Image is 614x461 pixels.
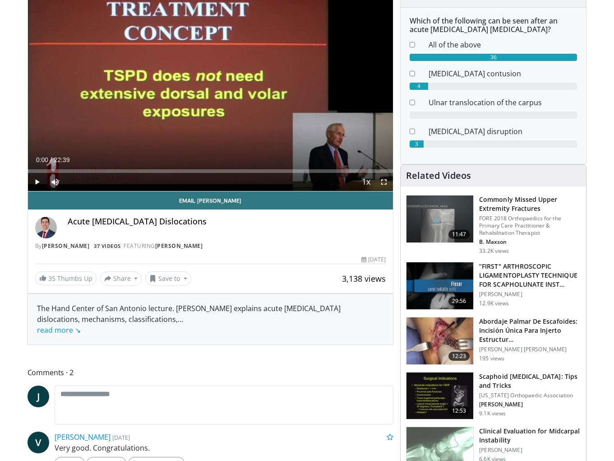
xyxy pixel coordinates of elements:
p: FORE 2018 Orthopaedics for the Primary Care Practitioner & Rehabilitation Therapist [479,215,581,237]
p: [PERSON_NAME] [479,447,581,454]
small: [DATE] [112,433,130,442]
a: read more ↘ [37,325,81,335]
p: 12.9K views [479,300,509,307]
a: V [28,432,49,453]
h4: Related Videos [406,170,471,181]
p: [PERSON_NAME] [PERSON_NAME] [479,346,581,353]
div: 4 [410,83,428,90]
h3: Clinical Evaluation for Midcarpal Instability [479,427,581,445]
a: 12:53 Scaphoid [MEDICAL_DATA]: Tips and Tricks [US_STATE] Orthopaedic Association [PERSON_NAME] 9... [406,372,581,420]
span: ... [37,314,183,335]
button: Fullscreen [375,173,393,191]
button: Share [100,271,142,286]
img: b2c65235-e098-4cd2-ab0f-914df5e3e270.150x105_q85_crop-smart_upscale.jpg [406,196,473,242]
h6: Which of the following can be seen after an acute [MEDICAL_DATA] [MEDICAL_DATA]? [410,17,577,34]
dd: Ulnar translocation of the carpus [422,97,584,108]
h3: Scaphoid [MEDICAL_DATA]: Tips and Tricks [479,372,581,390]
span: 3,138 views [342,273,386,284]
button: Playback Rate [357,173,375,191]
a: 35 Thumbs Up [35,271,97,285]
h4: Acute [MEDICAL_DATA] Dislocations [68,217,386,227]
h3: Commonly Missed Upper Extremity Fractures [479,195,581,213]
p: 195 views [479,355,504,362]
p: Very good. Congratulations. [55,442,394,453]
p: 33.2K views [479,247,509,255]
img: 675gDJEg-ZBXulSX5hMDoxOjB1O5lLKx_1.150x105_q85_crop-smart_upscale.jpg [406,262,473,309]
div: By FEATURING [35,242,386,250]
a: 12:23 Abordaje Palmar De Escafoides: Incisión Única Para Injerto Estructur… [PERSON_NAME] [PERSON... [406,317,581,365]
dd: [MEDICAL_DATA] disruption [422,126,584,137]
p: 9.1K views [479,410,506,417]
button: Save to [145,271,191,286]
span: 12:53 [448,406,470,415]
div: 36 [410,54,577,61]
a: [PERSON_NAME] [42,242,90,250]
a: J [28,386,49,407]
span: 0:00 [36,156,48,163]
a: [PERSON_NAME] [55,432,111,442]
p: [US_STATE] Orthopaedic Association [479,392,581,399]
span: 11:47 [448,230,470,239]
div: 3 [410,140,424,148]
p: [PERSON_NAME] [479,291,581,298]
h3: “FIRST" ARTHROSCOPIC LIGAMENTOPLASTY TECHNIQUE FOR SCAPHOLUNATE INST… [479,262,581,289]
a: 37 Videos [91,242,124,250]
a: Email [PERSON_NAME] [28,191,393,210]
span: 22:39 [54,156,69,163]
div: [DATE] [361,256,386,264]
button: Mute [46,173,64,191]
img: 4243dd78-41f8-479f-aea7-f14fc657eb0e.150x105_q85_crop-smart_upscale.jpg [406,317,473,364]
img: 6998f2a6-2eb9-4f17-8eda-e4f89c4d6471.150x105_q85_crop-smart_upscale.jpg [406,373,473,419]
span: 35 [48,274,55,283]
span: 29:56 [448,297,470,306]
span: Comments 2 [28,367,394,378]
a: 11:47 Commonly Missed Upper Extremity Fractures FORE 2018 Orthopaedics for the Primary Care Pract... [406,195,581,255]
p: B. Maxson [479,238,581,246]
h3: Abordaje Palmar De Escafoides: Incisión Única Para Injerto Estructur… [479,317,581,344]
div: Progress Bar [28,169,393,173]
a: 29:56 “FIRST" ARTHROSCOPIC LIGAMENTOPLASTY TECHNIQUE FOR SCAPHOLUNATE INST… [PERSON_NAME] 12.9K v... [406,262,581,310]
img: Avatar [35,217,57,238]
div: The Hand Center of San Antonio lecture. [PERSON_NAME] explains acute [MEDICAL_DATA] dislocations,... [37,303,384,335]
span: 12:23 [448,352,470,361]
p: [PERSON_NAME] [479,401,581,408]
dd: [MEDICAL_DATA] contusion [422,68,584,79]
span: / [51,156,52,163]
a: [PERSON_NAME] [155,242,203,250]
dd: All of the above [422,39,584,50]
button: Play [28,173,46,191]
